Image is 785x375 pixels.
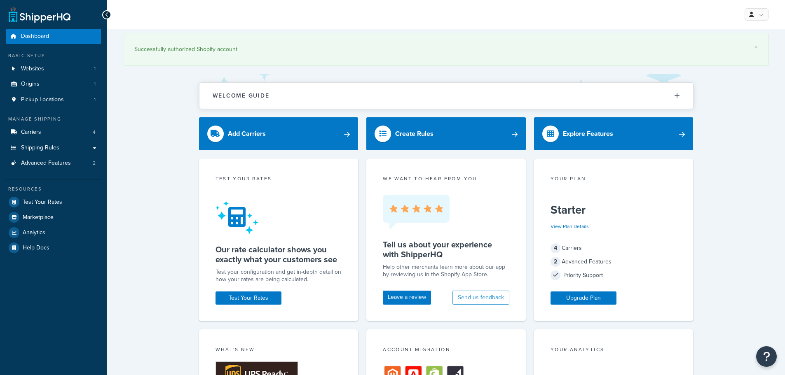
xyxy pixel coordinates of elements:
a: Carriers4 [6,125,101,140]
button: Open Resource Center [756,346,777,367]
li: Websites [6,61,101,77]
a: × [755,44,758,50]
h5: Our rate calculator shows you exactly what your customers see [216,245,342,264]
a: Explore Features [534,117,694,150]
span: Carriers [21,129,41,136]
p: we want to hear from you [383,175,509,182]
span: Websites [21,65,44,72]
span: 4 [551,243,560,253]
span: 1 [94,65,96,72]
a: View Plan Details [551,223,589,230]
div: What's New [216,346,342,355]
li: Advanced Features [6,156,101,171]
div: Explore Features [563,128,613,140]
div: Advanced Features [551,256,677,268]
a: Test Your Rates [216,291,281,305]
div: Priority Support [551,270,677,281]
li: Pickup Locations [6,92,101,107]
a: Upgrade Plan [551,291,616,305]
a: Shipping Rules [6,140,101,156]
span: 1 [94,81,96,88]
a: Origins1 [6,77,101,92]
span: Help Docs [23,245,49,252]
button: Send us feedback [452,291,509,305]
span: Pickup Locations [21,96,64,103]
a: Pickup Locations1 [6,92,101,107]
h5: Tell us about your experience with ShipperHQ [383,240,509,259]
span: 2 [93,160,96,167]
a: Dashboard [6,29,101,44]
a: Websites1 [6,61,101,77]
div: Test your configuration and get in-depth detail on how your rates are being calculated. [216,268,342,283]
a: Advanced Features2 [6,156,101,171]
a: Help Docs [6,240,101,255]
div: Add Carriers [228,128,266,140]
span: Analytics [23,229,45,236]
a: Marketplace [6,210,101,225]
a: Leave a review [383,291,431,305]
h5: Starter [551,203,677,217]
div: Successfully authorized Shopify account [134,44,758,55]
span: 4 [93,129,96,136]
div: Your Plan [551,175,677,184]
span: 1 [94,96,96,103]
h2: Welcome Guide [213,93,269,99]
a: Create Rules [366,117,526,150]
button: Welcome Guide [199,83,693,109]
a: Test Your Rates [6,195,101,210]
div: Manage Shipping [6,116,101,123]
li: Carriers [6,125,101,140]
div: Test your rates [216,175,342,184]
div: Resources [6,186,101,193]
div: Carriers [551,242,677,254]
a: Analytics [6,225,101,240]
span: 2 [551,257,560,267]
li: Origins [6,77,101,92]
div: Your Analytics [551,346,677,355]
span: Dashboard [21,33,49,40]
p: Help other merchants learn more about our app by reviewing us in the Shopify App Store. [383,263,509,278]
span: Test Your Rates [23,199,62,206]
a: Add Carriers [199,117,359,150]
span: Shipping Rules [21,144,59,151]
span: Advanced Features [21,160,71,167]
div: Create Rules [395,128,434,140]
span: Marketplace [23,214,54,221]
div: Basic Setup [6,52,101,59]
span: Origins [21,81,40,88]
div: Account Migration [383,346,509,355]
